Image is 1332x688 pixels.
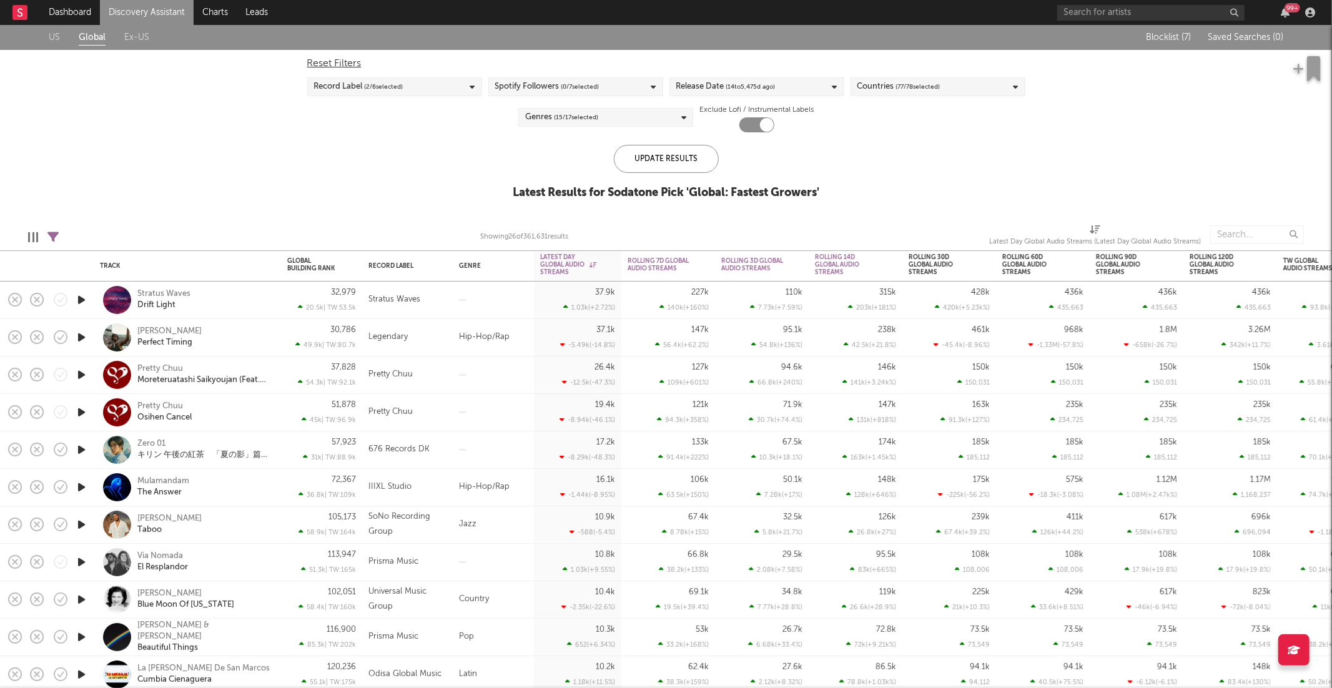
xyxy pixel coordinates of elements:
[137,288,190,300] a: Stratus Waves
[137,363,183,375] div: Pretty Chuu
[1066,476,1083,484] div: 575k
[28,219,38,255] div: Edit Columns
[1064,626,1083,634] div: 73.5k
[328,551,356,559] div: 113,947
[137,450,272,461] a: キリン 午後の紅茶 「夏の影」篇 2分 歌詞付き
[934,341,990,349] div: -45.4k ( -8.96 % )
[137,674,212,686] div: Cumbia Cienaguera
[748,641,802,649] div: 6.68k ( +33.4 % )
[879,513,896,521] div: 126k
[332,438,356,446] div: 57,923
[842,603,896,611] div: 26.6k ( +28.9 % )
[849,528,896,536] div: 26.8k ( +27 % )
[1048,566,1083,574] div: 108,006
[692,363,709,371] div: 127k
[857,79,940,94] div: Countries
[696,626,709,634] div: 53k
[782,551,802,559] div: 29.5k
[879,401,896,409] div: 147k
[1258,258,1271,271] button: Filter by Rolling 120D Global Audio Streams
[659,303,709,312] div: 140k ( +160 % )
[1235,528,1271,536] div: 696,094
[879,438,896,446] div: 174k
[368,509,446,539] div: SoNo Recording Group
[783,513,802,521] div: 32.5k
[1158,626,1177,634] div: 73.5k
[137,663,270,674] a: La [PERSON_NAME] De San Marcos
[1096,253,1158,276] div: Rolling 90D Global Audio Streams
[596,438,615,446] div: 17.2k
[1029,341,1083,349] div: -1.33M ( -57.8 % )
[989,219,1201,255] div: Latest Day Global Audio Streams (Latest Day Global Audio Streams)
[137,438,165,450] a: Zero 01
[689,588,709,596] div: 69.1k
[1218,566,1271,574] div: 17.9k ( +19.8 % )
[368,292,420,307] div: Stratus Waves
[560,453,615,461] div: -8.29k ( -48.3 % )
[137,300,175,311] a: Drift Light
[137,401,183,412] a: Pretty Chuu
[1067,513,1083,521] div: 411k
[879,288,896,297] div: 315k
[783,476,802,484] div: 50.1k
[970,626,990,634] div: 73.5k
[596,476,615,484] div: 16.1k
[972,326,990,334] div: 461k
[287,528,356,536] div: 58.9k | TW: 164k
[137,487,182,498] div: The Answer
[287,303,356,312] div: 20.5k | TW: 53.5k
[879,588,896,596] div: 119k
[1253,588,1271,596] div: 823k
[1273,33,1283,42] span: ( 0 )
[331,288,356,297] div: 32,979
[846,491,896,499] div: 128k ( +646 % )
[368,442,430,457] div: 676 Records DK
[137,551,183,562] div: Via Nomada
[1065,551,1083,559] div: 108k
[1066,401,1083,409] div: 235k
[595,401,615,409] div: 19.4k
[434,260,446,272] button: Filter by Record Label
[1065,288,1083,297] div: 436k
[1253,551,1271,559] div: 108k
[693,401,709,409] div: 121k
[79,30,106,46] a: Global
[1210,225,1304,244] input: Search...
[137,524,162,536] a: Taboo
[513,185,819,200] div: Latest Results for Sodatone Pick ' Global: Fastest Growers '
[659,566,709,574] div: 38.2k ( +133 % )
[1052,453,1083,461] div: 185,112
[1125,566,1177,574] div: 17.9k ( +19.8 % )
[368,479,412,494] div: IIIXL Studio
[1238,416,1271,424] div: 234,725
[596,326,615,334] div: 37.1k
[972,513,990,521] div: 239k
[977,258,990,271] button: Filter by Rolling 30D Global Audio Streams
[844,341,896,349] div: 42.5k ( +21.8 % )
[614,145,719,173] div: Update Results
[751,341,802,349] div: 54.8k ( +136 % )
[691,288,709,297] div: 227k
[751,453,802,461] div: 10.3k ( +18.1 % )
[137,375,272,386] a: Moreteruatashi Saikyoujan (Feat. Yurinya)
[696,258,709,271] button: Filter by Rolling 7D Global Audio Streams
[1057,5,1245,21] input: Search for artists
[1160,401,1177,409] div: 235k
[595,288,615,297] div: 37.9k
[1221,603,1271,611] div: -72k ( -8.04 % )
[287,378,356,386] div: 54.3k | TW: 92.1k
[884,258,896,271] button: Filter by Rolling 14D Global Audio Streams
[561,79,599,94] span: ( 0 / 7 selected)
[1160,438,1177,446] div: 185k
[137,476,189,487] div: Mulamandam
[1221,341,1271,349] div: 342k ( +11.7 % )
[1250,476,1271,484] div: 1.17M
[137,412,192,423] a: Osihen Cancel
[955,566,990,574] div: 108,006
[909,253,971,276] div: Rolling 30D Global Audio Streams
[842,453,896,461] div: 163k ( +1.45k % )
[815,253,877,276] div: Rolling 14D Global Audio Streams
[691,476,709,484] div: 106k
